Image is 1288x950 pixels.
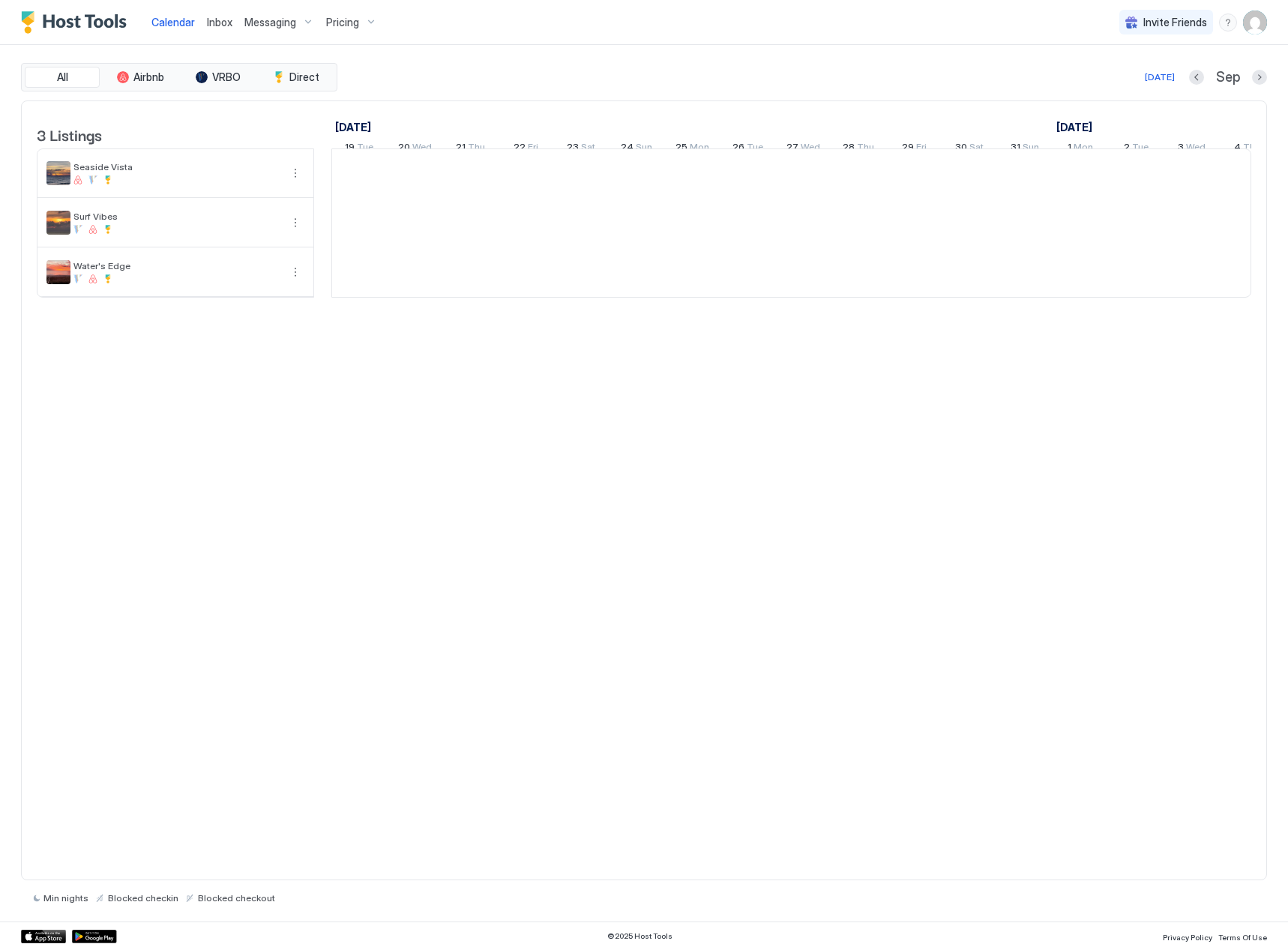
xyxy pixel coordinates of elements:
a: Inbox [207,14,232,30]
button: Next month [1252,70,1267,85]
a: August 28, 2025 [839,138,878,160]
a: August 22, 2025 [510,138,542,160]
span: 1 [1068,141,1071,157]
span: Wed [801,141,820,157]
span: Mon [1074,141,1093,157]
span: 19 [345,141,355,157]
div: listing image [46,260,70,284]
a: August 24, 2025 [617,138,656,160]
div: listing image [46,161,70,185]
div: Host Tools Logo [21,11,133,34]
a: Terms Of Use [1218,928,1267,944]
a: September 2, 2025 [1120,138,1152,160]
a: September 1, 2025 [1064,138,1097,160]
a: September 1, 2025 [1053,116,1096,138]
span: Inbox [207,16,232,28]
div: menu [286,214,304,232]
div: User profile [1243,10,1267,34]
a: App Store [21,930,66,943]
span: Thu [1243,141,1260,157]
span: © 2025 Host Tools [607,931,672,941]
div: menu [286,164,304,182]
a: September 3, 2025 [1174,138,1209,160]
span: Pricing [326,16,359,29]
span: 4 [1234,141,1241,157]
span: Sun [1023,141,1039,157]
button: VRBO [181,67,256,88]
span: Fri [528,141,538,157]
span: 3 [1178,141,1184,157]
span: Messaging [244,16,296,29]
span: Water's Edge [73,260,280,271]
a: Calendar [151,14,195,30]
span: Surf Vibes [73,211,280,222]
a: August 20, 2025 [394,138,436,160]
span: Tue [747,141,763,157]
button: More options [286,164,304,182]
button: Airbnb [103,67,178,88]
span: 21 [456,141,466,157]
div: listing image [46,211,70,235]
span: All [57,70,68,84]
span: Seaside Vista [73,161,280,172]
span: 30 [955,141,967,157]
a: Google Play Store [72,930,117,943]
span: Wed [1186,141,1206,157]
span: Calendar [151,16,195,28]
span: Sun [636,141,652,157]
a: August 19, 2025 [341,138,377,160]
a: August 27, 2025 [783,138,824,160]
span: Sep [1216,69,1240,86]
span: 27 [786,141,798,157]
span: 28 [843,141,855,157]
span: Blocked checkout [198,892,275,904]
span: Terms Of Use [1218,933,1267,942]
span: Wed [412,141,432,157]
a: August 21, 2025 [452,138,489,160]
span: 29 [902,141,914,157]
span: 23 [567,141,579,157]
a: August 30, 2025 [951,138,987,160]
span: Blocked checkin [108,892,178,904]
a: Privacy Policy [1163,928,1212,944]
span: 20 [398,141,410,157]
a: August 23, 2025 [563,138,599,160]
a: August 31, 2025 [1007,138,1043,160]
span: Privacy Policy [1163,933,1212,942]
button: More options [286,214,304,232]
span: Thu [857,141,874,157]
span: Mon [690,141,709,157]
button: [DATE] [1143,68,1177,86]
button: More options [286,263,304,281]
a: August 19, 2025 [331,116,375,138]
span: Sat [581,141,595,157]
span: 26 [732,141,744,157]
span: 25 [675,141,687,157]
button: Direct [259,67,334,88]
button: All [25,67,100,88]
a: August 29, 2025 [898,138,930,160]
button: Previous month [1189,70,1204,85]
span: Direct [289,70,319,84]
a: August 26, 2025 [729,138,767,160]
span: 31 [1011,141,1020,157]
span: VRBO [212,70,241,84]
div: menu [1219,13,1237,31]
div: [DATE] [1145,70,1175,84]
span: Min nights [43,892,88,904]
span: 2 [1124,141,1130,157]
span: 24 [621,141,634,157]
span: Tue [1132,141,1149,157]
span: Thu [468,141,485,157]
span: 22 [514,141,526,157]
span: Sat [969,141,984,157]
span: Invite Friends [1143,16,1207,29]
span: 3 Listings [37,123,102,145]
div: tab-group [21,63,337,91]
span: Tue [357,141,373,157]
span: Airbnb [133,70,164,84]
a: September 4, 2025 [1230,138,1264,160]
div: menu [286,263,304,281]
